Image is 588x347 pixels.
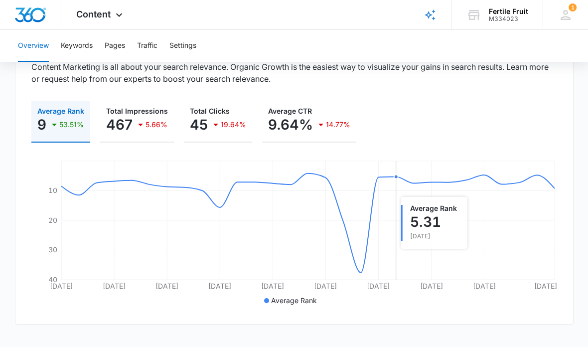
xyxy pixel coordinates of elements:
[48,275,57,284] tspan: 40
[61,30,93,62] button: Keywords
[137,30,157,62] button: Traffic
[420,282,442,290] tspan: [DATE]
[326,121,350,128] p: 14.77%
[569,3,577,11] div: notifications count
[169,30,196,62] button: Settings
[105,30,125,62] button: Pages
[268,107,312,115] span: Average CTR
[37,107,84,115] span: Average Rank
[208,282,231,290] tspan: [DATE]
[48,216,57,224] tspan: 20
[106,107,168,115] span: Total Impressions
[268,117,313,133] p: 9.64%
[103,282,126,290] tspan: [DATE]
[367,282,390,290] tspan: [DATE]
[106,117,133,133] p: 467
[146,121,167,128] p: 5.66%
[261,282,284,290] tspan: [DATE]
[48,245,57,254] tspan: 30
[50,282,73,290] tspan: [DATE]
[31,61,557,85] p: Content Marketing is all about your search relevance. Organic Growth is the easiest way to visual...
[18,30,49,62] button: Overview
[569,3,577,11] span: 1
[314,282,337,290] tspan: [DATE]
[37,117,46,133] p: 9
[190,117,208,133] p: 45
[76,9,111,19] span: Content
[59,121,84,128] p: 53.51%
[489,7,528,15] div: account name
[155,282,178,290] tspan: [DATE]
[534,282,557,290] tspan: [DATE]
[489,15,528,22] div: account id
[48,186,57,194] tspan: 10
[472,282,495,290] tspan: [DATE]
[271,296,317,305] span: Average Rank
[190,107,230,115] span: Total Clicks
[221,121,246,128] p: 19.64%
